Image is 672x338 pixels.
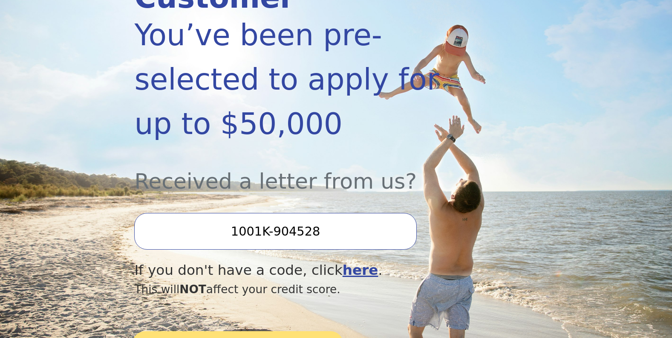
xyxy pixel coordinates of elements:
a: here [343,262,378,278]
div: If you don't have a code, click . [134,260,477,281]
div: Received a letter from us? [134,146,477,198]
input: Enter your Offer Code: [134,213,416,250]
div: You’ve been pre-selected to apply for up to $50,000 [134,13,477,146]
span: NOT [179,283,206,296]
div: This will affect your credit score. [134,281,477,298]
